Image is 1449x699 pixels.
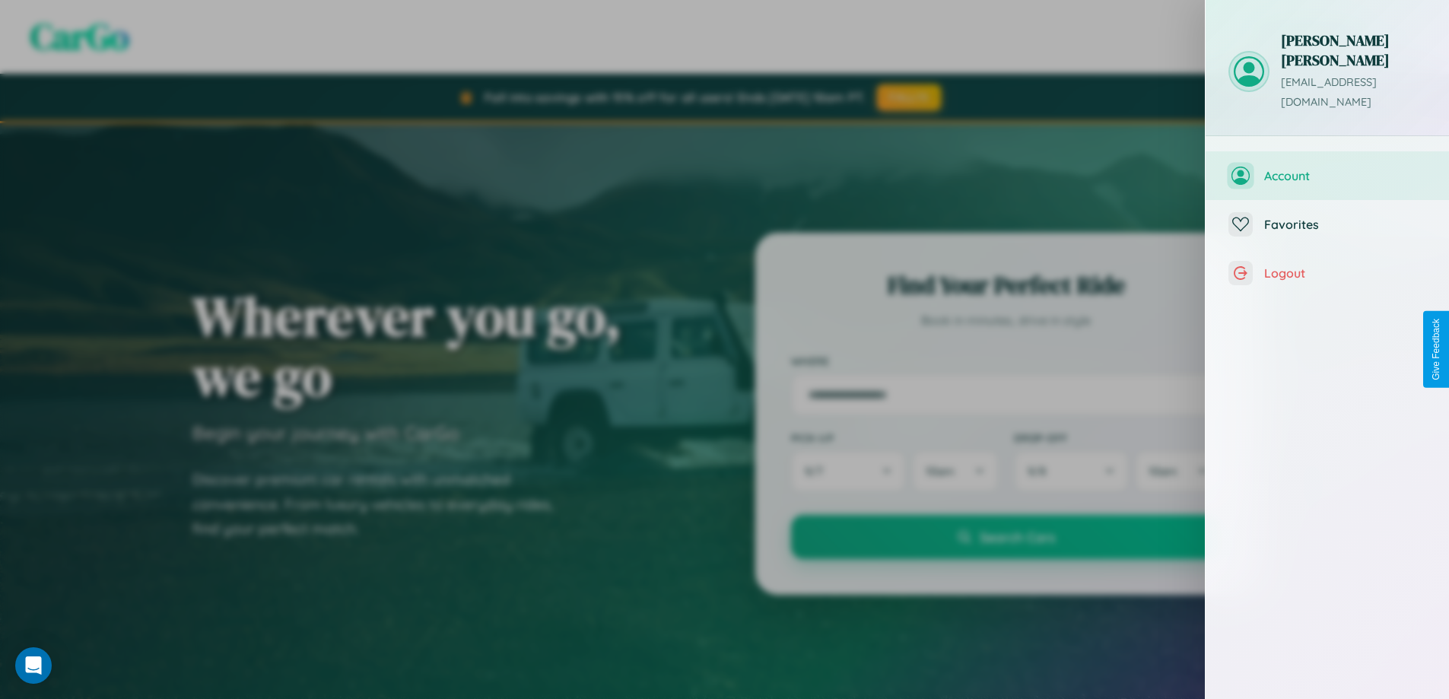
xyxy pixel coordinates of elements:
p: [EMAIL_ADDRESS][DOMAIN_NAME] [1281,73,1426,113]
button: Logout [1206,249,1449,297]
h3: [PERSON_NAME] [PERSON_NAME] [1281,30,1426,70]
div: Open Intercom Messenger [15,647,52,684]
button: Favorites [1206,200,1449,249]
button: Account [1206,151,1449,200]
span: Account [1264,168,1426,183]
span: Logout [1264,265,1426,281]
span: Favorites [1264,217,1426,232]
div: Give Feedback [1431,319,1441,380]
